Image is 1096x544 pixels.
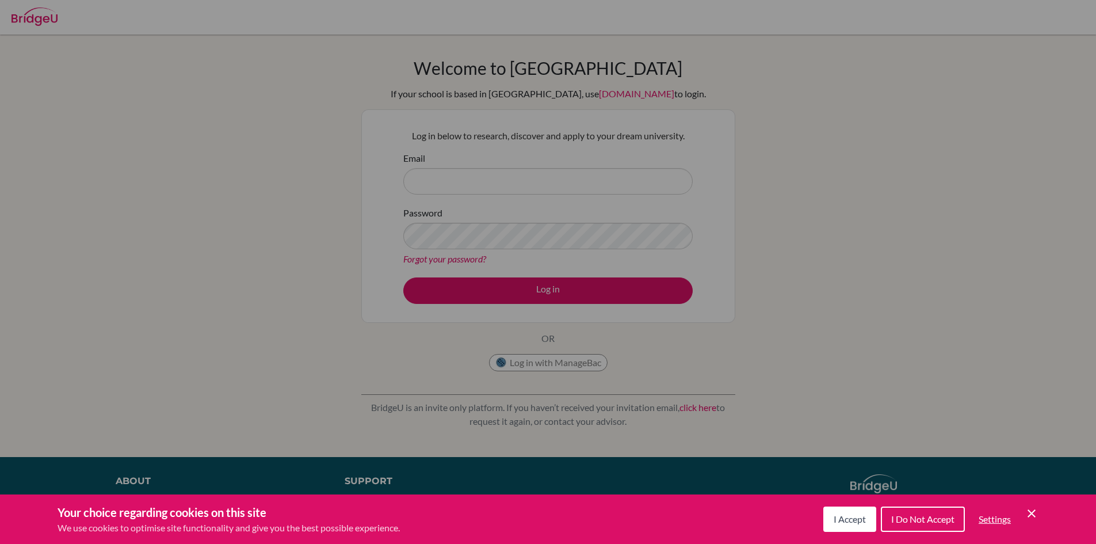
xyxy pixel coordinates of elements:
span: I Accept [834,513,866,524]
h3: Your choice regarding cookies on this site [58,504,400,521]
button: I Do Not Accept [881,507,965,532]
button: Settings [969,508,1020,531]
span: Settings [979,513,1011,524]
span: I Do Not Accept [891,513,954,524]
button: I Accept [823,507,876,532]
button: Save and close [1025,507,1038,520]
p: We use cookies to optimise site functionality and give you the best possible experience. [58,521,400,535]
